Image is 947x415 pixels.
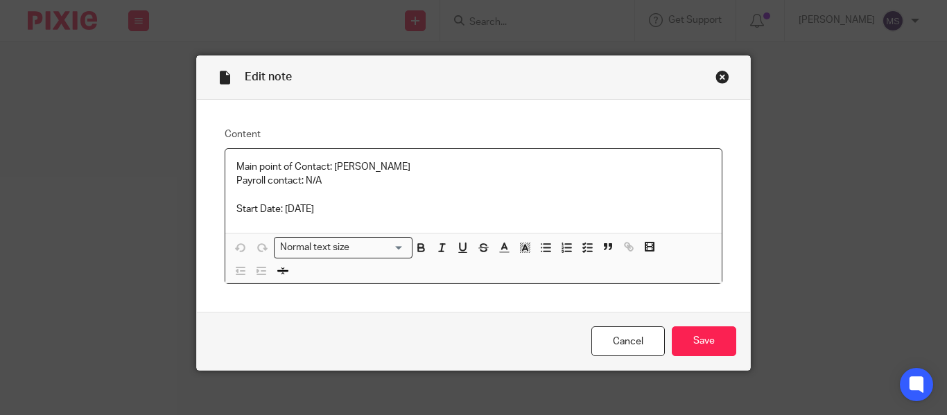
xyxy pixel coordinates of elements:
[236,160,711,174] p: Main point of Contact: [PERSON_NAME]
[591,326,665,356] a: Cancel
[672,326,736,356] input: Save
[236,174,711,188] p: Payroll contact: N/A
[225,127,722,141] label: Content
[245,71,292,82] span: Edit note
[236,202,711,216] p: Start Date: [DATE]
[715,70,729,84] div: Close this dialog window
[354,240,404,255] input: Search for option
[274,237,412,258] div: Search for option
[277,240,353,255] span: Normal text size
